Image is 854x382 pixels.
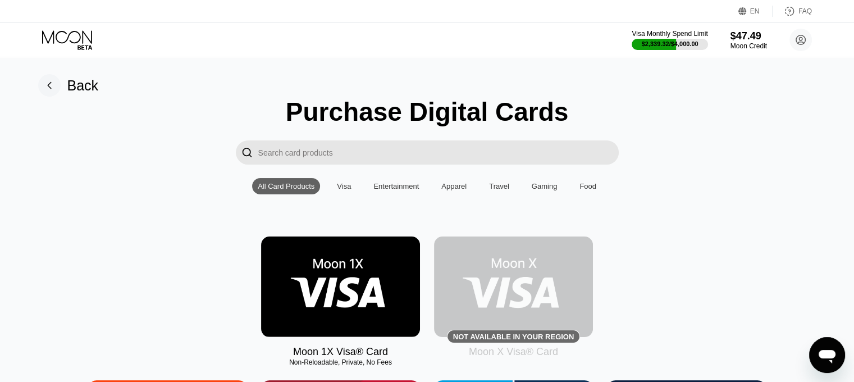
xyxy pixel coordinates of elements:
[574,178,602,194] div: Food
[809,337,845,373] iframe: Button to launch messaging window, conversation in progress
[337,182,351,190] div: Visa
[469,346,558,358] div: Moon X Visa® Card
[453,333,574,341] div: Not available in your region
[286,97,569,127] div: Purchase Digital Cards
[579,182,596,190] div: Food
[730,30,767,50] div: $47.49Moon Credit
[293,346,388,358] div: Moon 1X Visa® Card
[38,74,99,97] div: Back
[798,7,812,15] div: FAQ
[258,140,619,165] input: Search card products
[483,178,515,194] div: Travel
[773,6,812,17] div: FAQ
[258,182,314,190] div: All Card Products
[236,140,258,165] div: 
[632,30,707,50] div: Visa Monthly Spend Limit$2,339.32/$4,000.00
[489,182,509,190] div: Travel
[730,30,767,42] div: $47.49
[750,7,760,15] div: EN
[441,182,467,190] div: Apparel
[261,358,420,366] div: Non-Reloadable, Private, No Fees
[368,178,424,194] div: Entertainment
[532,182,558,190] div: Gaming
[373,182,419,190] div: Entertainment
[632,30,707,38] div: Visa Monthly Spend Limit
[436,178,472,194] div: Apparel
[526,178,563,194] div: Gaming
[252,178,320,194] div: All Card Products
[738,6,773,17] div: EN
[241,146,253,159] div: 
[331,178,357,194] div: Visa
[642,40,698,47] div: $2,339.32 / $4,000.00
[730,42,767,50] div: Moon Credit
[434,237,593,337] div: Not available in your region
[67,78,99,94] div: Back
